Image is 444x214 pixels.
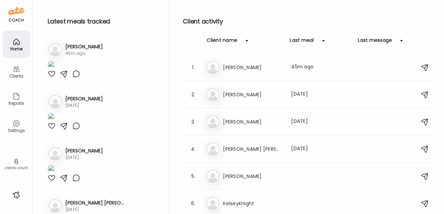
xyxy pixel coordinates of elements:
[4,47,29,51] div: Home
[48,43,62,56] img: bg-avatar-default.svg
[48,95,62,109] img: bg-avatar-default.svg
[223,63,283,71] h3: [PERSON_NAME]
[189,63,197,71] div: 1.
[206,142,220,156] img: bg-avatar-default.svg
[48,165,54,174] img: images%2Fmf1guhEDaDgMggiGutaIu5d9Db32%2FtzGRxtoo0H1I5MaxtBhP%2FvFtCKJZfp7uJiA6gzwk8_1080
[65,154,103,161] div: [DATE]
[65,95,103,102] h3: [PERSON_NAME]
[291,145,351,153] div: [DATE]
[65,199,125,207] h3: [PERSON_NAME] [PERSON_NAME]
[9,17,24,23] div: coach
[48,113,54,122] img: images%2FXY7XyYHSuWV5ADoB7Etz8BrBvNm1%2F74xsdiSDnFiZHnvqklRq%2FX7LAvUhLX0k5qMncjw72_1080
[2,158,30,166] div: 6
[65,50,103,56] div: 45m ago
[48,61,54,70] img: images%2FvG3ax5xqzGR6dE0Le5k779rBJ853%2FG7V5pnv87CWATL3tOUMm%2FwhaFmw9qpCyc78iEMmEe_1080
[189,118,197,126] div: 3.
[291,118,351,126] div: [DATE]
[65,147,103,154] h3: [PERSON_NAME]
[223,199,283,208] h3: KelseyKnight
[4,128,29,133] div: Settings
[189,199,197,208] div: 6.
[206,88,220,101] img: bg-avatar-default.svg
[4,101,29,105] div: Reports
[65,102,103,109] div: [DATE]
[48,16,158,27] h2: Latest meals tracked
[189,90,197,99] div: 2.
[48,199,62,213] img: bg-avatar-default.svg
[290,37,314,48] div: Last meal
[189,172,197,180] div: 5.
[223,172,283,180] h3: [PERSON_NAME]
[223,90,283,99] h3: [PERSON_NAME]
[291,90,351,99] div: [DATE]
[4,74,29,78] div: Clients
[223,145,283,153] h3: [PERSON_NAME] [PERSON_NAME]
[223,118,283,126] h3: [PERSON_NAME]
[206,115,220,129] img: bg-avatar-default.svg
[207,37,237,48] div: Client name
[189,145,197,153] div: 4.
[65,207,125,213] div: [DATE]
[48,147,62,161] img: bg-avatar-default.svg
[65,43,103,50] h3: [PERSON_NAME]
[291,63,351,71] div: 45m ago
[358,37,392,48] div: Last message
[206,61,220,74] img: bg-avatar-default.svg
[183,16,433,27] h2: Client activity
[206,169,220,183] img: bg-avatar-default.svg
[2,166,30,170] div: clients count
[8,5,25,16] img: ate
[206,197,220,210] img: bg-avatar-default.svg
